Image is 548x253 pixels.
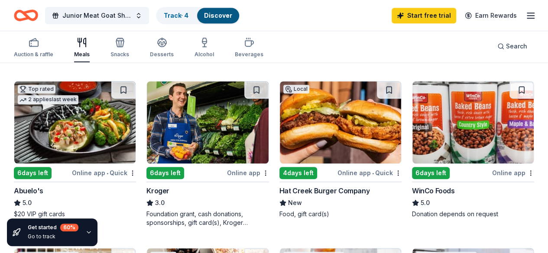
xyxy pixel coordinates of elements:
a: Track· 4 [164,12,188,19]
div: 6 days left [146,167,184,179]
div: Abuelo's [14,186,43,196]
span: • [372,170,374,176]
div: 6 days left [14,167,52,179]
button: Meals [74,34,90,62]
img: Image for Abuelo's [14,81,136,163]
span: New [288,198,302,208]
div: WinCo Foods [412,186,455,196]
div: 6 days left [412,167,450,179]
a: Image for Kroger6days leftOnline appKroger3.0Foundation grant, cash donations, sponsorships, gift... [146,81,269,227]
div: Get started [28,224,78,231]
div: Desserts [150,51,174,58]
div: Foundation grant, cash donations, sponsorships, gift card(s), Kroger products [146,210,269,227]
div: 4 days left [279,167,317,179]
span: 3.0 [155,198,165,208]
a: Earn Rewards [460,8,522,23]
img: Image for WinCo Foods [412,81,534,163]
button: Auction & raffle [14,34,53,62]
div: Online app Quick [337,167,402,178]
div: Snacks [110,51,129,58]
div: 2 applies last week [18,95,78,104]
img: Image for Hat Creek Burger Company [280,81,401,163]
button: Track· 4Discover [156,7,240,24]
div: Online app Quick [72,167,136,178]
div: Kroger [146,186,169,196]
div: Top rated [18,85,55,93]
div: Food, gift card(s) [279,210,402,218]
button: Beverages [235,34,263,62]
div: Online app [492,167,534,178]
div: Online app [227,167,269,178]
button: Snacks [110,34,129,62]
a: Start free trial [392,8,456,23]
button: Search [490,38,534,55]
span: 5.0 [421,198,430,208]
a: Image for Abuelo's Top rated2 applieslast week6days leftOnline app•QuickAbuelo's5.0$20 VIP gift c... [14,81,136,218]
span: Junior Meat Goat Show Circuit Annual Banquet [62,10,132,21]
div: Local [283,85,309,93]
div: Donation depends on request [412,210,534,218]
span: • [107,170,108,176]
div: Meals [74,51,90,58]
div: Hat Creek Burger Company [279,186,370,196]
span: Search [506,41,527,51]
div: $20 VIP gift cards [14,210,136,218]
a: Image for WinCo Foods6days leftOnline appWinCo Foods5.0Donation depends on request [412,81,534,218]
div: 60 % [60,224,78,231]
a: Discover [204,12,232,19]
a: Home [14,5,38,26]
img: Image for Kroger [147,81,268,163]
button: Alcohol [195,34,214,62]
button: Junior Meat Goat Show Circuit Annual Banquet [45,7,149,24]
span: 5.0 [23,198,32,208]
div: Auction & raffle [14,51,53,58]
div: Beverages [235,51,263,58]
a: Image for Hat Creek Burger CompanyLocal4days leftOnline app•QuickHat Creek Burger CompanyNewFood,... [279,81,402,218]
div: Go to track [28,233,78,240]
button: Desserts [150,34,174,62]
div: Alcohol [195,51,214,58]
